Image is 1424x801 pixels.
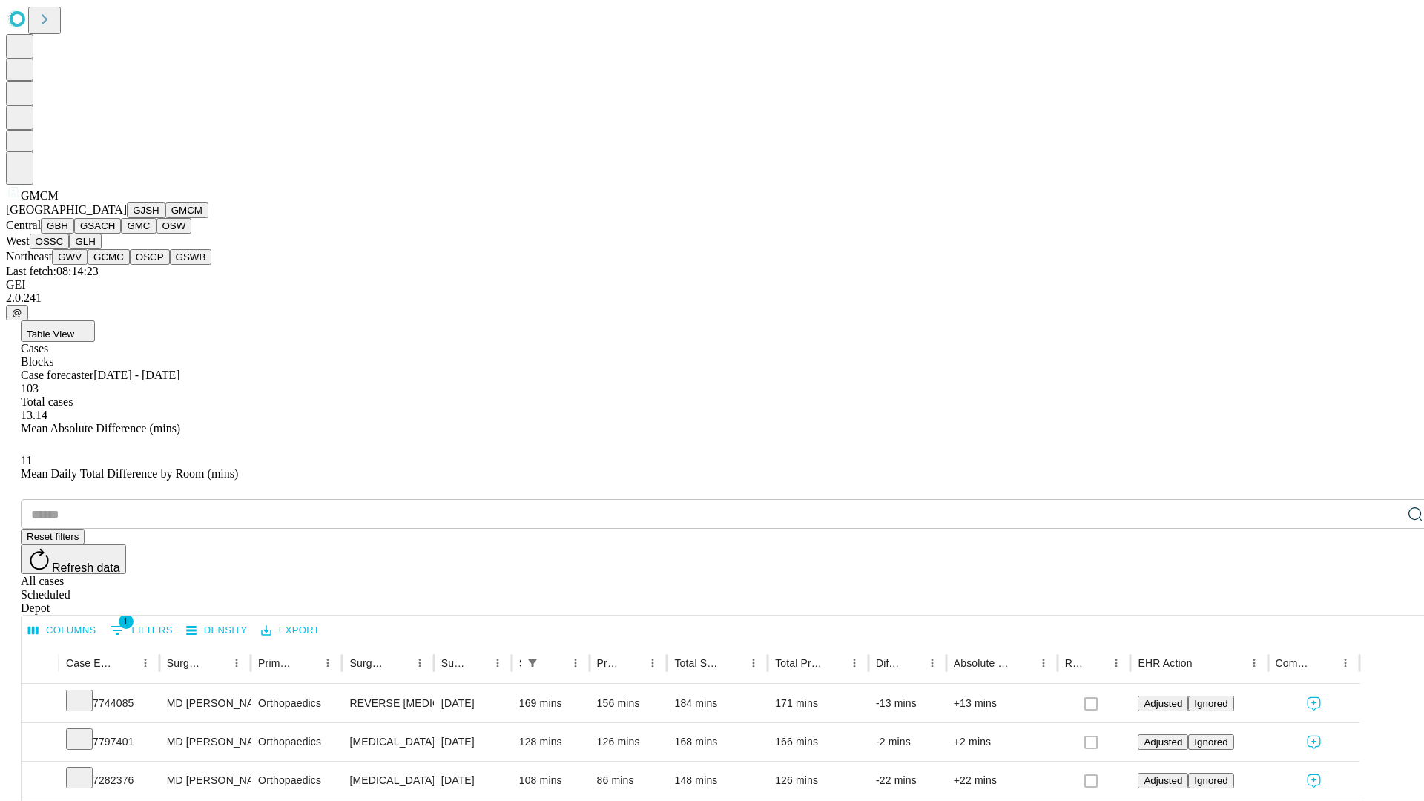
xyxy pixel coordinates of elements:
[29,691,51,717] button: Expand
[182,619,251,642] button: Density
[1138,696,1188,711] button: Adjusted
[441,685,504,722] div: [DATE]
[52,249,88,265] button: GWV
[1194,775,1227,786] span: Ignored
[93,369,179,381] span: [DATE] - [DATE]
[876,762,939,800] div: -22 mins
[1012,653,1033,673] button: Sort
[722,653,743,673] button: Sort
[674,657,721,669] div: Total Scheduled Duration
[1194,736,1227,748] span: Ignored
[642,653,663,673] button: Menu
[66,657,113,669] div: Case Epic Id
[743,653,764,673] button: Menu
[21,454,32,467] span: 11
[1194,653,1215,673] button: Sort
[467,653,487,673] button: Sort
[6,305,28,320] button: @
[519,657,521,669] div: Scheduled In Room Duration
[21,369,93,381] span: Case forecaster
[317,653,338,673] button: Menu
[349,657,386,669] div: Surgery Name
[21,544,126,574] button: Refresh data
[409,653,430,673] button: Menu
[66,723,152,761] div: 7797401
[597,685,660,722] div: 156 mins
[565,653,586,673] button: Menu
[901,653,922,673] button: Sort
[1065,657,1084,669] div: Resolved in EHR
[74,218,121,234] button: GSACH
[775,723,861,761] div: 166 mins
[167,657,204,669] div: Surgeon Name
[6,278,1418,291] div: GEI
[622,653,642,673] button: Sort
[597,657,621,669] div: Predicted In Room Duration
[52,561,120,574] span: Refresh data
[121,218,156,234] button: GMC
[1085,653,1106,673] button: Sort
[876,685,939,722] div: -13 mins
[597,723,660,761] div: 126 mins
[1188,734,1233,750] button: Ignored
[597,762,660,800] div: 86 mins
[441,657,465,669] div: Surgery Date
[1314,653,1335,673] button: Sort
[1194,698,1227,709] span: Ignored
[674,762,760,800] div: 148 mins
[29,730,51,756] button: Expand
[522,653,543,673] div: 1 active filter
[349,723,426,761] div: [MEDICAL_DATA] [MEDICAL_DATA]
[21,529,85,544] button: Reset filters
[27,531,79,542] span: Reset filters
[1335,653,1356,673] button: Menu
[257,619,323,642] button: Export
[876,657,900,669] div: Difference
[297,653,317,673] button: Sort
[1106,653,1127,673] button: Menu
[1138,734,1188,750] button: Adjusted
[258,723,334,761] div: Orthopaedics
[21,409,47,421] span: 13.14
[954,685,1050,722] div: +13 mins
[922,653,943,673] button: Menu
[226,653,247,673] button: Menu
[6,234,30,247] span: West
[21,382,39,395] span: 103
[1188,773,1233,788] button: Ignored
[258,685,334,722] div: Orthopaedics
[258,657,295,669] div: Primary Service
[205,653,226,673] button: Sort
[21,395,73,408] span: Total cases
[12,307,22,318] span: @
[127,202,165,218] button: GJSH
[349,762,426,800] div: [MEDICAL_DATA] [MEDICAL_DATA], EXTENSIVE, 3 OR MORE DISCRETE STRUCTURES
[674,685,760,722] div: 184 mins
[1144,698,1182,709] span: Adjusted
[1033,653,1054,673] button: Menu
[66,685,152,722] div: 7744085
[775,762,861,800] div: 126 mins
[21,320,95,342] button: Table View
[954,723,1050,761] div: +2 mins
[823,653,844,673] button: Sort
[1144,736,1182,748] span: Adjusted
[519,685,582,722] div: 169 mins
[156,218,192,234] button: OSW
[954,657,1011,669] div: Absolute Difference
[167,723,243,761] div: MD [PERSON_NAME] [PERSON_NAME]
[1144,775,1182,786] span: Adjusted
[29,768,51,794] button: Expand
[88,249,130,265] button: GCMC
[441,723,504,761] div: [DATE]
[21,189,59,202] span: GMCM
[1244,653,1265,673] button: Menu
[170,249,212,265] button: GSWB
[389,653,409,673] button: Sort
[674,723,760,761] div: 168 mins
[6,203,127,216] span: [GEOGRAPHIC_DATA]
[167,762,243,800] div: MD [PERSON_NAME] [PERSON_NAME]
[114,653,135,673] button: Sort
[130,249,170,265] button: OSCP
[167,685,243,722] div: MD [PERSON_NAME] [PERSON_NAME]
